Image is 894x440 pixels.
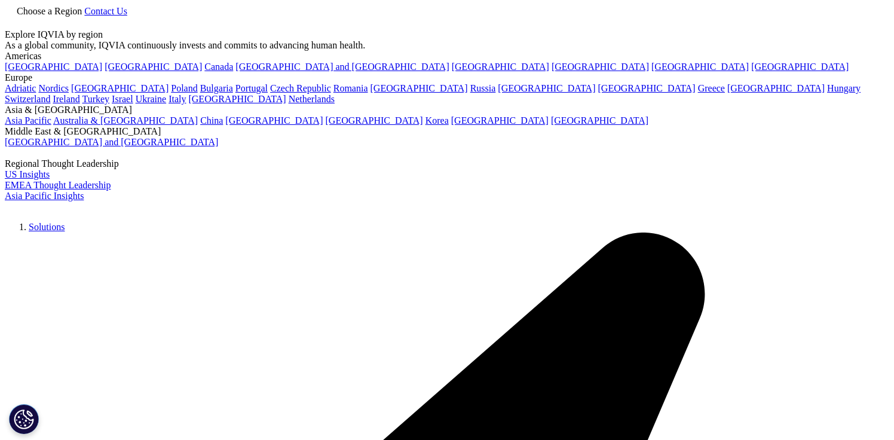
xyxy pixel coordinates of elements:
a: Russia [470,83,496,93]
a: Israel [112,94,133,104]
div: Regional Thought Leadership [5,158,889,169]
div: Middle East & [GEOGRAPHIC_DATA] [5,126,889,137]
a: Turkey [82,94,109,104]
a: [GEOGRAPHIC_DATA] [451,115,549,126]
a: Ukraine [136,94,167,104]
a: [GEOGRAPHIC_DATA] [105,62,202,72]
a: Portugal [235,83,268,93]
a: [GEOGRAPHIC_DATA] [498,83,595,93]
a: [GEOGRAPHIC_DATA] [727,83,825,93]
a: [GEOGRAPHIC_DATA] and [GEOGRAPHIC_DATA] [235,62,449,72]
a: Asia Pacific Insights [5,191,84,201]
a: Canada [204,62,233,72]
a: Australia & [GEOGRAPHIC_DATA] [53,115,198,126]
a: Poland [171,83,197,93]
a: EMEA Thought Leadership [5,180,111,190]
a: Czech Republic [270,83,331,93]
div: Asia & [GEOGRAPHIC_DATA] [5,105,889,115]
a: Contact Us [84,6,127,16]
a: [GEOGRAPHIC_DATA] [225,115,323,126]
a: Hungary [827,83,861,93]
a: [GEOGRAPHIC_DATA] [452,62,549,72]
a: Asia Pacific [5,115,51,126]
a: Ireland [53,94,79,104]
a: US Insights [5,169,50,179]
a: [GEOGRAPHIC_DATA] [551,115,648,126]
a: [GEOGRAPHIC_DATA] and [GEOGRAPHIC_DATA] [5,137,218,147]
a: Romania [333,83,368,93]
a: Solutions [29,222,65,232]
a: Adriatic [5,83,36,93]
a: [GEOGRAPHIC_DATA] [552,62,649,72]
a: [GEOGRAPHIC_DATA] [71,83,169,93]
a: [GEOGRAPHIC_DATA] [5,62,102,72]
div: Europe [5,72,889,83]
div: As a global community, IQVIA continuously invests and commits to advancing human health. [5,40,889,51]
a: [GEOGRAPHIC_DATA] [371,83,468,93]
a: China [200,115,223,126]
span: Choose a Region [17,6,82,16]
a: Korea [425,115,449,126]
a: [GEOGRAPHIC_DATA] [188,94,286,104]
a: Italy [169,94,186,104]
a: [GEOGRAPHIC_DATA] [651,62,749,72]
a: Switzerland [5,94,50,104]
a: [GEOGRAPHIC_DATA] [326,115,423,126]
div: Explore IQVIA by region [5,29,889,40]
a: Netherlands [289,94,335,104]
a: Greece [698,83,725,93]
a: [GEOGRAPHIC_DATA] [598,83,696,93]
a: [GEOGRAPHIC_DATA] [751,62,849,72]
button: Cookie Settings [9,404,39,434]
a: Nordics [38,83,69,93]
div: Americas [5,51,889,62]
a: Bulgaria [200,83,233,93]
